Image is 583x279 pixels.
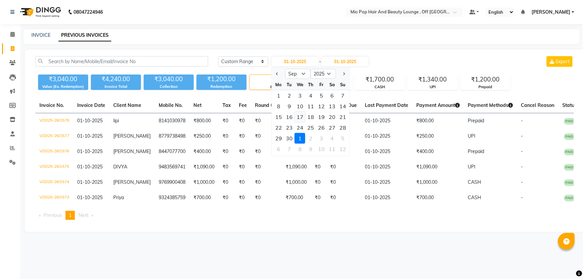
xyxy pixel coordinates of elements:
[31,32,50,38] a: INVOICE
[189,113,218,129] td: ₹800.00
[337,122,348,133] div: Sunday, September 28, 2025
[235,113,251,129] td: ₹0
[468,102,513,108] span: Payment Methods
[316,112,327,122] div: 19
[327,90,337,101] div: 6
[155,113,189,129] td: 8141030978
[412,129,464,144] td: ₹250.00
[562,102,577,108] span: Status
[295,101,305,112] div: 10
[235,144,251,159] td: ₹0
[113,133,151,139] span: [PERSON_NAME]
[337,112,348,122] div: Sunday, September 21, 2025
[564,195,575,201] span: PAID
[326,175,361,190] td: ₹0
[273,144,284,154] div: 6
[284,90,295,101] div: Tuesday, September 2, 2025
[295,122,305,133] div: 24
[361,190,412,205] td: 01-10-2025
[43,212,62,218] span: Previous
[273,90,284,101] div: 1
[311,190,326,205] td: ₹0
[316,133,327,144] div: Friday, October 3, 2025
[337,101,348,112] div: 14
[251,144,282,159] td: ₹0
[327,112,337,122] div: 20
[273,101,284,112] div: Monday, September 8, 2025
[564,179,575,186] span: PAID
[316,90,327,101] div: Friday, September 5, 2025
[295,133,305,144] div: Wednesday, October 1, 2025
[113,179,151,185] span: [PERSON_NAME]
[521,164,523,170] span: -
[74,3,103,21] b: 08047224946
[113,102,141,108] span: Client Name
[316,101,327,112] div: Friday, September 12, 2025
[412,144,464,159] td: ₹400.00
[322,57,369,66] input: End Date
[468,148,484,154] span: Prepaid
[113,194,124,200] span: Priya
[521,102,554,108] span: Cancel Reason
[273,101,284,112] div: 8
[273,122,284,133] div: Monday, September 22, 2025
[412,175,464,190] td: ₹1,000.00
[305,144,316,154] div: 9
[316,112,327,122] div: Friday, September 19, 2025
[113,118,119,124] span: lipi
[355,84,405,90] div: CASH
[319,58,321,65] span: -
[468,118,484,124] span: Prepaid
[326,159,361,175] td: ₹0
[337,101,348,112] div: Sunday, September 14, 2025
[564,149,575,155] span: PAID
[547,56,573,67] button: Export
[223,102,231,108] span: Tax
[295,101,305,112] div: Wednesday, September 10, 2025
[521,133,523,139] span: -
[327,144,337,154] div: 11
[361,113,412,129] td: 01-10-2025
[58,29,111,41] a: PREVIOUS INVOICES
[295,90,305,101] div: Wednesday, September 3, 2025
[468,133,475,139] span: UPI
[273,90,284,101] div: Monday, September 1, 2025
[327,144,337,154] div: Saturday, October 11, 2025
[327,101,337,112] div: Saturday, September 13, 2025
[144,84,194,90] div: Collection
[218,129,235,144] td: ₹0
[521,194,523,200] span: -
[295,122,305,133] div: Wednesday, September 24, 2025
[311,69,336,79] select: Select year
[316,101,327,112] div: 12
[365,102,408,108] span: Last Payment Date
[77,179,103,185] span: 01-10-2025
[305,90,316,101] div: 4
[218,190,235,205] td: ₹0
[305,133,316,144] div: Thursday, October 2, 2025
[337,90,348,101] div: Sunday, September 7, 2025
[412,190,464,205] td: ₹700.00
[521,118,523,124] span: -
[305,90,316,101] div: Thursday, September 4, 2025
[77,133,103,139] span: 01-10-2025
[532,9,570,16] span: [PERSON_NAME]
[273,112,284,122] div: Monday, September 15, 2025
[193,102,201,108] span: Net
[361,129,412,144] td: 01-10-2025
[284,122,295,133] div: 23
[284,122,295,133] div: Tuesday, September 23, 2025
[273,112,284,122] div: 15
[275,68,280,79] button: Previous month
[284,101,295,112] div: Tuesday, September 9, 2025
[316,79,327,90] div: Fr
[235,159,251,175] td: ₹0
[218,159,235,175] td: ₹0
[272,57,318,66] input: Start Date
[295,112,305,122] div: Wednesday, September 17, 2025
[316,90,327,101] div: 5
[361,159,412,175] td: 01-10-2025
[564,118,575,125] span: PAID
[35,159,73,175] td: V/2025-26/1575
[35,144,73,159] td: V/2025-26/1576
